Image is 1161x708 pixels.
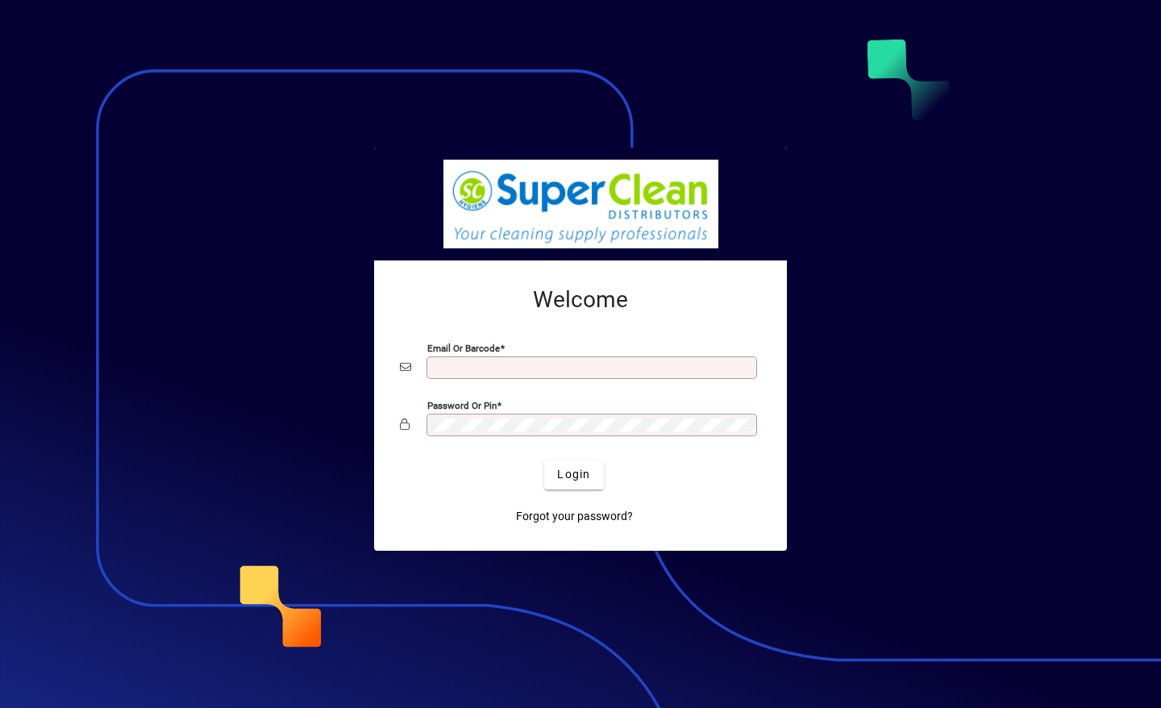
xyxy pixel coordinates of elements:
span: Login [557,466,590,483]
button: Login [544,460,603,489]
mat-label: Password or Pin [427,399,497,410]
a: Forgot your password? [510,502,639,531]
h2: Welcome [400,286,761,314]
mat-label: Email or Barcode [427,342,500,353]
span: Forgot your password? [516,508,633,525]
